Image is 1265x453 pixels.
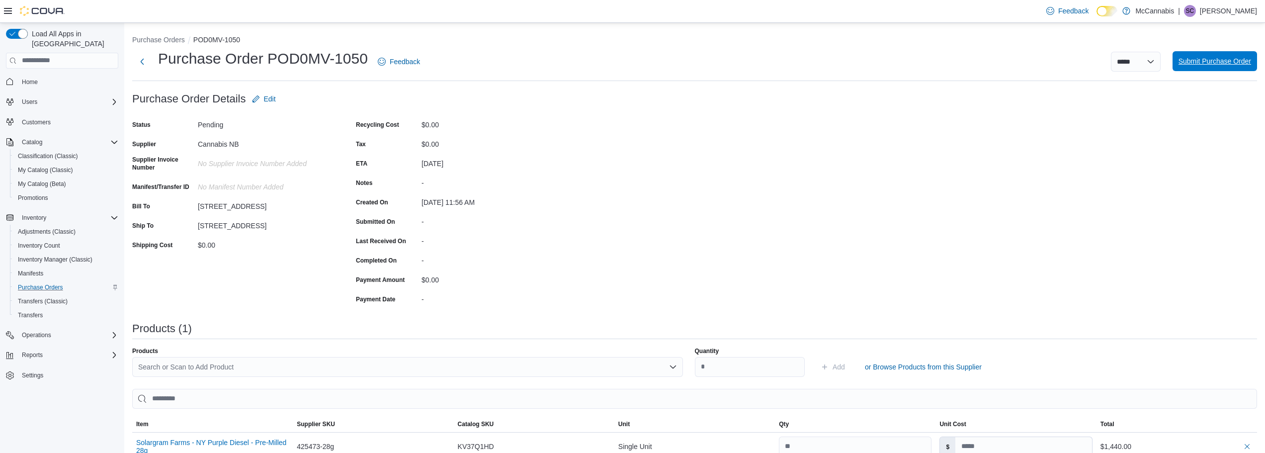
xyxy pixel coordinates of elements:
span: Adjustments (Classic) [18,228,76,236]
span: Customers [22,118,51,126]
span: Load All Apps in [GEOGRAPHIC_DATA] [28,29,118,49]
div: Cannabis NB [198,136,331,148]
span: Home [22,78,38,86]
span: Classification (Classic) [18,152,78,160]
label: Created On [356,198,388,206]
label: ETA [356,160,367,168]
span: or Browse Products from this Supplier [865,362,982,372]
button: My Catalog (Classic) [10,163,122,177]
a: Inventory Manager (Classic) [14,254,96,266]
label: Ship To [132,222,154,230]
label: Submitted On [356,218,395,226]
span: 425473-28g [297,441,334,453]
a: Classification (Classic) [14,150,82,162]
a: Settings [18,369,47,381]
a: My Catalog (Beta) [14,178,70,190]
a: Feedback [374,52,424,72]
label: Payment Amount [356,276,405,284]
span: Feedback [390,57,420,67]
a: Adjustments (Classic) [14,226,80,238]
div: [DATE] 11:56 AM [422,194,555,206]
button: Inventory Manager (Classic) [10,253,122,267]
div: $0.00 [422,272,555,284]
a: Customers [18,116,55,128]
span: My Catalog (Beta) [14,178,118,190]
div: - [422,175,555,187]
span: Operations [22,331,51,339]
span: Total [1100,420,1114,428]
a: Home [18,76,42,88]
nav: An example of EuiBreadcrumbs [132,35,1257,47]
label: Last Received On [356,237,406,245]
a: Promotions [14,192,52,204]
span: KV37Q1HD [458,441,494,453]
div: - [422,214,555,226]
button: Reports [18,349,47,361]
nav: Complex example [6,71,118,409]
label: Products [132,347,158,355]
span: Transfers [14,309,118,321]
label: Recycling Cost [356,121,399,129]
p: [PERSON_NAME] [1200,5,1257,17]
button: Unit Cost [935,416,1096,432]
button: Edit [248,89,280,109]
span: SC [1186,5,1194,17]
span: Inventory Count [18,242,60,250]
span: My Catalog (Classic) [18,166,73,174]
button: My Catalog (Beta) [10,177,122,191]
span: Classification (Classic) [14,150,118,162]
label: Quantity [695,347,719,355]
span: Feedback [1058,6,1089,16]
label: Status [132,121,151,129]
button: Operations [18,329,55,341]
button: Inventory Count [10,239,122,253]
span: Catalog SKU [458,420,494,428]
div: $0.00 [422,117,555,129]
button: Adjustments (Classic) [10,225,122,239]
span: Users [18,96,118,108]
div: $0.00 [422,136,555,148]
span: Reports [18,349,118,361]
span: Settings [22,371,43,379]
a: Feedback [1042,1,1093,21]
button: Manifests [10,267,122,280]
p: McCannabis [1135,5,1174,17]
button: Home [2,75,122,89]
span: Transfers [18,311,43,319]
h3: Purchase Order Details [132,93,246,105]
label: Supplier Invoice Number [132,156,194,172]
span: Unit [618,420,630,428]
button: Purchase Orders [132,36,185,44]
div: No Manifest Number added [198,179,331,191]
span: Item [136,420,149,428]
img: Cova [20,6,65,16]
span: Supplier SKU [297,420,335,428]
label: Tax [356,140,366,148]
span: Inventory [22,214,46,222]
span: Inventory Manager (Classic) [18,256,92,264]
span: Customers [18,116,118,128]
label: Payment Date [356,295,395,303]
span: Purchase Orders [18,283,63,291]
label: Bill To [132,202,150,210]
button: Purchase Orders [10,280,122,294]
label: Manifest/Transfer ID [132,183,189,191]
a: Manifests [14,268,47,279]
button: Settings [2,368,122,382]
span: Edit [264,94,276,104]
div: [DATE] [422,156,555,168]
span: Promotions [14,192,118,204]
span: Inventory Manager (Classic) [14,254,118,266]
span: Settings [18,369,118,381]
span: Transfers (Classic) [18,297,68,305]
span: Qty [779,420,789,428]
span: Home [18,76,118,88]
button: Add [817,357,849,377]
p: | [1178,5,1180,17]
span: Catalog [18,136,118,148]
span: Inventory Count [14,240,118,252]
span: Unit Cost [939,420,966,428]
div: - [422,291,555,303]
span: Promotions [18,194,48,202]
button: Catalog [2,135,122,149]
